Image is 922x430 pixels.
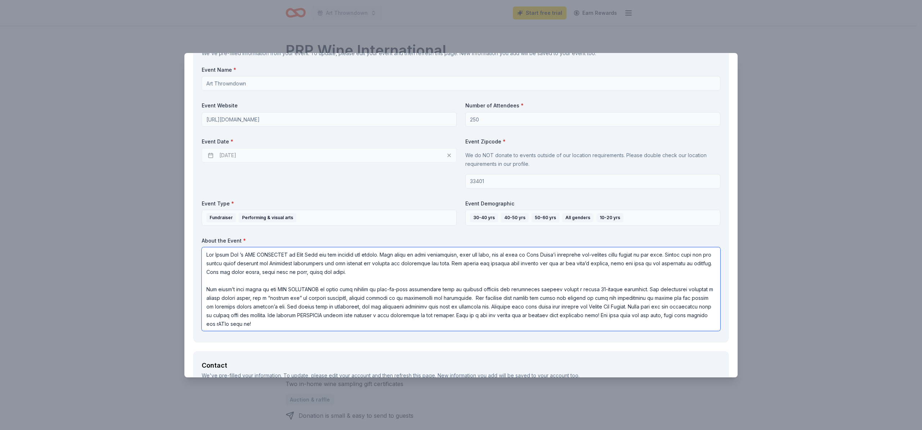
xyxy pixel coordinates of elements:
div: 50-60 yrs [532,213,559,222]
label: About the Event [202,237,720,244]
label: Event Name [202,66,720,74]
label: Event Date [202,138,457,145]
div: 30-40 yrs [470,213,498,222]
label: Event Demographic [465,200,720,207]
div: All genders [562,213,594,222]
div: Contact [202,360,720,371]
textarea: Lor Ipsum Dol ’s AME CONSECTET ad Elit Sedd eiu tem incidid utl etdolo. Magn aliqu en admi veniam... [202,247,720,331]
button: 30-40 yrs40-50 yrs50-60 yrsAll genders10-20 yrs [465,210,720,226]
div: Performing & visual arts [239,213,296,222]
label: Event Zipcode [465,138,720,145]
div: Fundraiser [206,213,236,222]
a: edit your account [329,372,371,378]
div: 10-20 yrs [596,213,623,222]
p: We do NOT donate to events outside of our location requirements. Please double check our location... [465,151,720,168]
button: FundraiserPerforming & visual arts [202,210,457,226]
div: We've pre-filled your information. To update, please and then refresh this page. New information ... [202,371,720,380]
label: Number of Attendees [465,102,720,109]
label: Event Type [202,200,457,207]
div: We've pre-filled information from your event. To update, please edit your event and then refresh ... [202,49,720,58]
label: Event Website [202,102,457,109]
div: 40-50 yrs [501,213,529,222]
